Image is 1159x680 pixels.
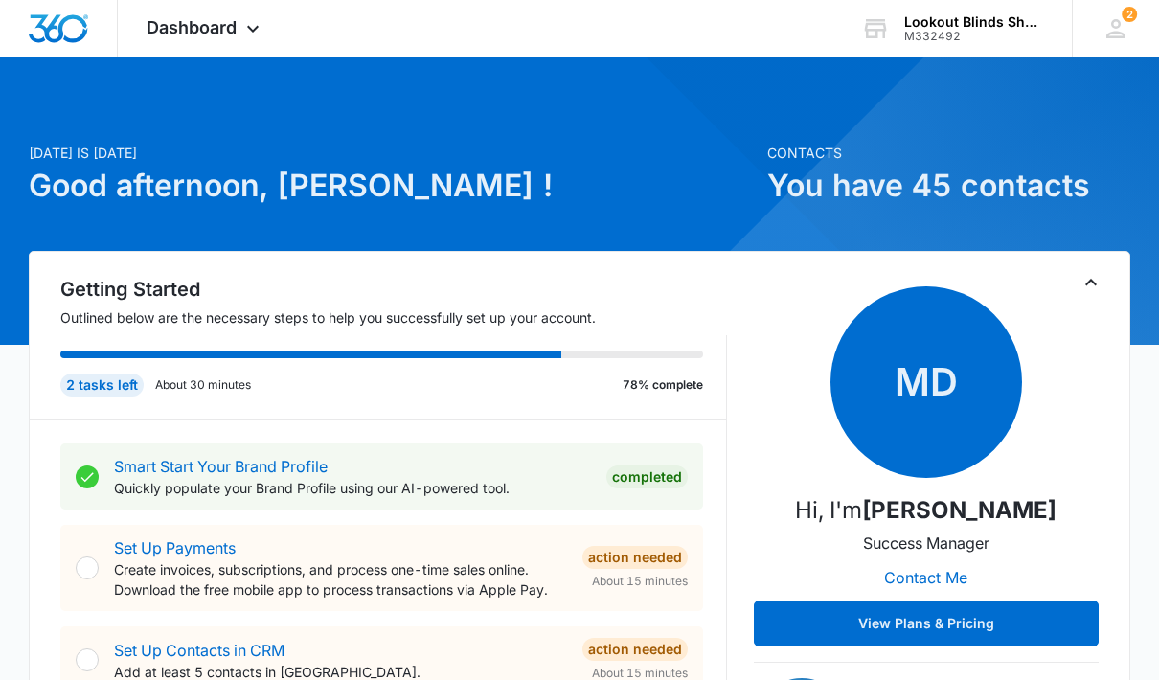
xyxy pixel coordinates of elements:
[767,163,1130,209] h1: You have 45 contacts
[29,163,755,209] h1: Good afternoon, [PERSON_NAME] !
[623,376,703,394] p: 78% complete
[582,638,688,661] div: Action Needed
[155,376,251,394] p: About 30 minutes
[582,546,688,569] div: Action Needed
[114,478,591,498] p: Quickly populate your Brand Profile using our AI-powered tool.
[606,465,688,488] div: Completed
[904,30,1044,43] div: account id
[147,17,237,37] span: Dashboard
[114,559,567,600] p: Create invoices, subscriptions, and process one-time sales online. Download the free mobile app t...
[1122,7,1137,22] div: notifications count
[795,493,1057,528] p: Hi, I'm
[767,143,1130,163] p: Contacts
[60,307,727,328] p: Outlined below are the necessary steps to help you successfully set up your account.
[1122,7,1137,22] span: 2
[114,457,328,476] a: Smart Start Your Brand Profile
[592,573,688,590] span: About 15 minutes
[60,275,727,304] h2: Getting Started
[862,496,1057,524] strong: [PERSON_NAME]
[114,641,284,660] a: Set Up Contacts in CRM
[865,555,987,601] button: Contact Me
[29,143,755,163] p: [DATE] is [DATE]
[60,374,144,397] div: 2 tasks left
[830,286,1022,478] span: MD
[904,14,1044,30] div: account name
[114,538,236,557] a: Set Up Payments
[754,601,1099,646] button: View Plans & Pricing
[863,532,989,555] p: Success Manager
[1079,271,1102,294] button: Toggle Collapse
